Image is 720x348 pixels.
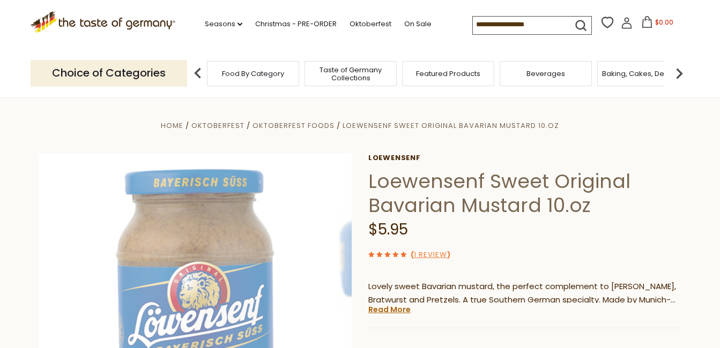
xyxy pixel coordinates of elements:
[416,70,480,78] a: Featured Products
[669,63,690,84] img: next arrow
[187,63,209,84] img: previous arrow
[404,18,432,30] a: On Sale
[368,154,682,162] a: Loewensenf
[308,66,394,82] a: Taste of Germany Collections
[205,18,242,30] a: Seasons
[602,70,685,78] a: Baking, Cakes, Desserts
[255,18,337,30] a: Christmas - PRE-ORDER
[368,169,682,217] h1: Loewensenf Sweet Original Bavarian Mustard 10.oz
[350,18,391,30] a: Oktoberfest
[253,120,335,131] a: Oktoberfest Foods
[343,120,559,131] a: Loewensenf Sweet Original Bavarian Mustard 10.oz
[526,70,565,78] a: Beverages
[368,280,682,307] p: Lovely sweet Bavarian mustard, the perfect complement to [PERSON_NAME], Bratwurst and Pretzels. A...
[655,18,673,27] span: $0.00
[414,249,447,261] a: 1 Review
[368,219,408,240] span: $5.95
[368,304,411,315] a: Read More
[222,70,284,78] a: Food By Category
[31,60,187,86] p: Choice of Categories
[411,249,450,260] span: ( )
[191,120,244,131] a: Oktoberfest
[635,16,680,32] button: $0.00
[161,120,183,131] a: Home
